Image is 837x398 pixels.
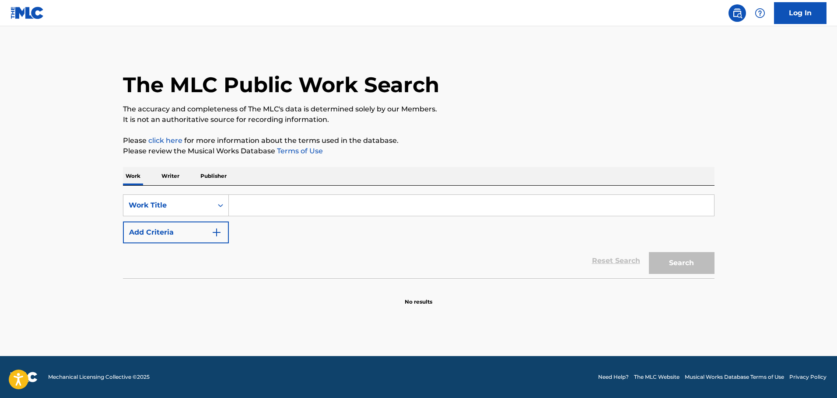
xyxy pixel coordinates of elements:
[123,221,229,243] button: Add Criteria
[405,287,432,306] p: No results
[159,167,182,185] p: Writer
[123,72,439,98] h1: The MLC Public Work Search
[211,227,222,238] img: 9d2ae6d4665cec9f34b9.svg
[755,8,765,18] img: help
[634,373,679,381] a: The MLC Website
[728,4,746,22] a: Public Search
[789,373,826,381] a: Privacy Policy
[685,373,784,381] a: Musical Works Database Terms of Use
[598,373,629,381] a: Need Help?
[123,146,714,156] p: Please review the Musical Works Database
[148,136,182,145] a: click here
[48,373,150,381] span: Mechanical Licensing Collective © 2025
[123,104,714,114] p: The accuracy and completeness of The MLC's data is determined solely by our Members.
[123,135,714,146] p: Please for more information about the terms used in the database.
[11,372,38,382] img: logo
[129,200,207,211] div: Work Title
[123,167,143,185] p: Work
[732,8,742,18] img: search
[123,194,714,278] form: Search Form
[275,147,323,155] a: Terms of Use
[751,4,769,22] div: Help
[11,7,44,19] img: MLC Logo
[198,167,229,185] p: Publisher
[774,2,826,24] a: Log In
[123,114,714,125] p: It is not an authoritative source for recording information.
